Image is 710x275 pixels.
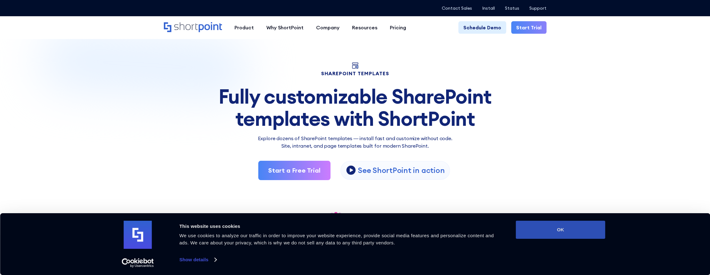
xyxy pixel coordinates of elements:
img: logo [124,221,152,249]
div: Resources [352,24,377,31]
a: Pricing [384,21,412,34]
a: Home [164,22,222,33]
span: We use cookies to analyze our traffic in order to improve your website experience, provide social... [179,233,494,245]
a: Schedule Demo [458,21,506,34]
h1: SHAREPOINT TEMPLATES [164,71,546,76]
a: Support [529,6,546,11]
div: Chatwidget [597,203,710,275]
a: Start Trial [511,21,546,34]
a: Why ShortPoint [260,21,310,34]
p: Explore dozens of SharePoint templates — install fast and customize without code. Site, intranet,... [164,135,546,150]
a: Company [310,21,346,34]
a: Resources [346,21,384,34]
div: This website uses cookies [179,223,502,230]
a: Install [482,6,495,11]
button: OK [516,221,605,239]
a: open lightbox [340,161,450,180]
p: See ShortPoint in action [358,165,445,175]
a: Product [228,21,260,34]
a: Contact Sales [442,6,472,11]
div: Pricing [390,24,406,31]
a: Usercentrics Cookiebot - opens in a new window [110,258,165,268]
a: Start a Free Trial [258,161,330,180]
div: Fully customizable SharePoint templates with ShortPoint [164,86,546,130]
div: Company [316,24,340,31]
a: Status [505,6,519,11]
a: Show details [179,255,216,264]
div: Product [234,24,254,31]
iframe: Chat Widget [597,203,710,275]
div: Why ShortPoint [266,24,304,31]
